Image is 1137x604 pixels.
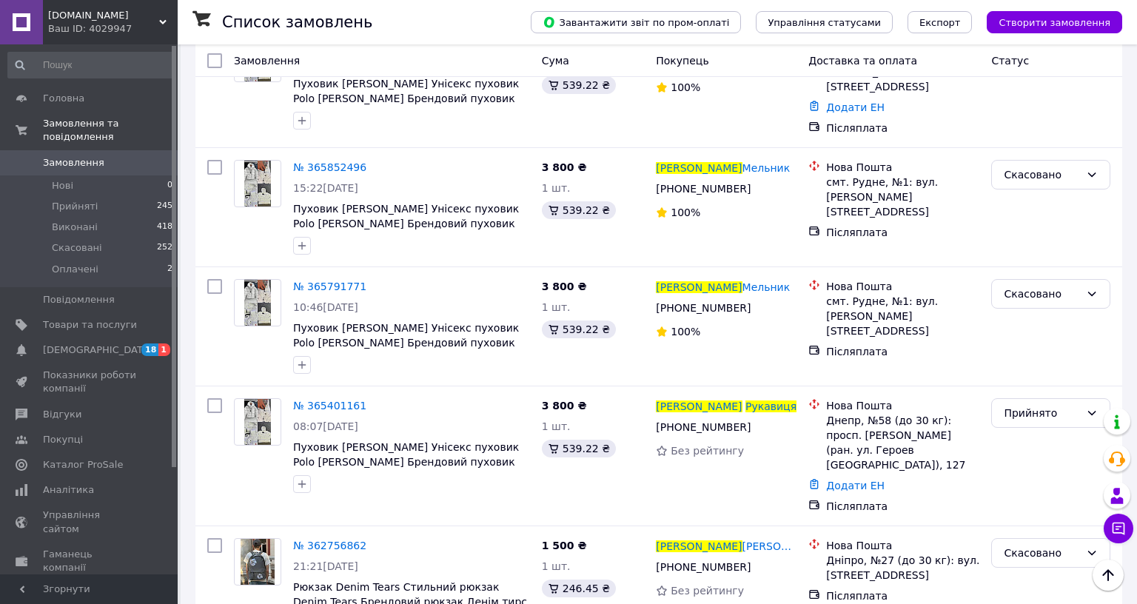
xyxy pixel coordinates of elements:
span: [PERSON_NAME] [742,540,828,552]
div: 539.22 ₴ [542,201,616,219]
span: Повідомлення [43,293,115,306]
span: Управління сайтом [43,509,137,535]
span: Fleex.Store [48,9,159,22]
button: Наверх [1093,560,1124,591]
span: 3 800 ₴ [542,281,587,292]
img: Фото товару [244,161,270,207]
span: 3 800 ₴ [542,161,587,173]
span: 1 шт. [542,420,571,432]
span: Замовлення [43,156,104,170]
span: 08:07[DATE] [293,420,358,432]
div: Нова Пошта [826,160,979,175]
div: [PHONE_NUMBER] [653,178,754,199]
a: Додати ЕН [826,480,885,491]
a: Пуховик [PERSON_NAME] Унісекс пуховик Polo [PERSON_NAME] Брендовий пуховик [PERSON_NAME] Стильний... [293,322,519,363]
div: Післяплата [826,121,979,135]
a: Фото товару [234,279,281,326]
div: Днепр, №58 (до 30 кг): просп. [PERSON_NAME] (ран. ул. Героев [GEOGRAPHIC_DATA]), 127 [826,413,979,472]
span: 245 [157,200,172,213]
a: № 362756862 [293,540,366,551]
span: [PERSON_NAME] [656,281,742,293]
a: Фото товару [234,538,281,585]
span: Без рейтингу [671,445,744,457]
span: Аналітика [43,483,94,497]
a: Пуховик [PERSON_NAME] Унісекс пуховик Polo [PERSON_NAME] Брендовий пуховик [PERSON_NAME] Стильний... [293,78,519,119]
div: Ваш ID: 4029947 [48,22,178,36]
div: Післяплата [826,588,979,603]
a: № 365401161 [293,400,366,412]
span: Нові [52,179,73,192]
div: Скасовано [1004,286,1080,302]
span: 0 [167,179,172,192]
span: 1 [158,343,170,356]
a: Пуховик [PERSON_NAME] Унісекс пуховик Polo [PERSON_NAME] Брендовий пуховик [PERSON_NAME] Стильний... [293,203,519,244]
span: 1 шт. [542,301,571,313]
span: Оплачені [52,263,98,276]
span: Скасовані [52,241,102,255]
span: № 365791771 [293,281,366,292]
div: Післяплата [826,499,979,514]
span: 10:46[DATE] [293,301,358,313]
a: [PERSON_NAME]Рукавиця [656,399,796,414]
a: [PERSON_NAME][PERSON_NAME] [656,539,796,554]
span: Виконані [52,221,98,234]
span: Покупці [43,433,83,446]
span: Управління статусами [768,17,881,28]
span: Замовлення [234,55,300,67]
button: Управління статусами [756,11,893,33]
span: Відгуки [43,408,81,421]
span: Доставка та оплата [808,55,917,67]
div: Післяплата [826,344,979,359]
span: 21:21[DATE] [293,560,358,572]
div: Скасовано [1004,545,1080,561]
span: [PERSON_NAME] [656,540,742,552]
div: 539.22 ₴ [542,440,616,457]
a: № 365852496 [293,161,366,173]
a: Створити замовлення [972,16,1122,27]
span: 18 [141,343,158,356]
div: смт. Рудне, №1: вул. [PERSON_NAME][STREET_ADDRESS] [826,175,979,219]
img: Фото товару [244,399,270,445]
span: 2 [167,263,172,276]
span: Товари та послуги [43,318,137,332]
div: [PHONE_NUMBER] [653,557,754,577]
div: 539.22 ₴ [542,76,616,94]
a: Додати ЕН [826,101,885,113]
div: смт. Рудне, №1: вул. [PERSON_NAME][STREET_ADDRESS] [826,294,979,338]
span: Прийняті [52,200,98,213]
span: 418 [157,221,172,234]
div: Прийнято [1004,405,1080,421]
span: 252 [157,241,172,255]
span: Експорт [919,17,961,28]
span: Створити замовлення [999,17,1110,28]
span: Гаманець компанії [43,548,137,574]
span: 100% [671,207,700,218]
img: Фото товару [241,539,275,585]
a: [PERSON_NAME]Мельник [656,161,790,175]
span: Головна [43,92,84,105]
span: [PERSON_NAME] [656,400,742,412]
span: [DEMOGRAPHIC_DATA] [43,343,152,357]
div: [PHONE_NUMBER] [653,417,754,437]
span: 1 шт. [542,560,571,572]
span: Покупець [656,55,708,67]
a: Пуховик [PERSON_NAME] Унісекс пуховик Polo [PERSON_NAME] Брендовий пуховик [PERSON_NAME] Стильний... [293,441,519,483]
h1: Список замовлень [222,13,372,31]
div: Нова Пошта [826,279,979,294]
button: Завантажити звіт по пром-оплаті [531,11,741,33]
div: 539.22 ₴ [542,321,616,338]
a: [PERSON_NAME]Мельник [656,280,790,295]
div: [PHONE_NUMBER] [653,298,754,318]
img: Фото товару [244,280,270,326]
span: Мельник [742,281,791,293]
button: Експорт [908,11,973,33]
span: Рукавиця [745,400,796,412]
span: 3 800 ₴ [542,400,587,412]
span: 100% [671,326,700,338]
span: Каталог ProSale [43,458,123,472]
span: [PERSON_NAME] [656,162,742,174]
